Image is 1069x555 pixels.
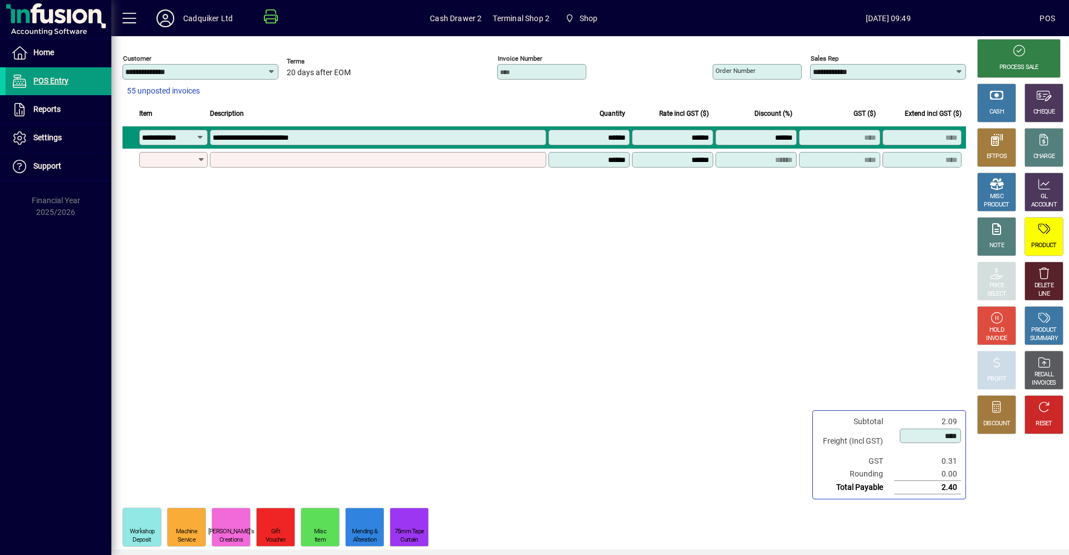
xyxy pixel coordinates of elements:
[6,39,111,67] a: Home
[659,107,709,120] span: Rate incl GST ($)
[989,326,1004,335] div: HOLD
[395,528,424,536] div: 75mm Tape
[208,528,254,536] div: [PERSON_NAME]'s
[817,415,894,428] td: Subtotal
[580,9,598,27] span: Shop
[400,536,418,544] div: Curtain
[990,193,1003,201] div: MISC
[178,536,195,544] div: Service
[33,133,62,142] span: Settings
[894,468,961,481] td: 0.00
[210,107,244,120] span: Description
[989,242,1004,250] div: NOTE
[1038,290,1050,298] div: LINE
[122,81,204,101] button: 55 unposted invoices
[33,48,54,57] span: Home
[430,9,482,27] span: Cash Drawer 2
[987,153,1007,161] div: EFTPOS
[1031,326,1056,335] div: PRODUCT
[1033,153,1055,161] div: CHARGE
[133,536,151,544] div: Deposit
[817,468,894,481] td: Rounding
[1034,282,1053,290] div: DELETE
[1036,420,1052,428] div: RESET
[352,528,378,536] div: Mending &
[811,55,838,62] mat-label: Sales rep
[287,68,351,77] span: 20 days after EOM
[1031,201,1057,209] div: ACCOUNT
[987,375,1006,384] div: PROFIT
[894,415,961,428] td: 2.09
[219,536,243,544] div: Creations
[498,55,542,62] mat-label: Invoice number
[6,153,111,180] a: Support
[1030,335,1058,343] div: SUMMARY
[986,335,1007,343] div: INVOICE
[894,455,961,468] td: 0.31
[148,8,183,28] button: Profile
[600,107,625,120] span: Quantity
[983,420,1010,428] div: DISCOUNT
[266,536,286,544] div: Voucher
[561,8,602,28] span: Shop
[127,85,200,97] span: 55 unposted invoices
[817,428,894,455] td: Freight (Incl GST)
[6,124,111,152] a: Settings
[130,528,154,536] div: Workshop
[183,9,233,27] div: Cadquiker Ltd
[33,76,68,85] span: POS Entry
[754,107,792,120] span: Discount (%)
[123,55,151,62] mat-label: Customer
[1034,371,1054,379] div: RECALL
[1039,9,1055,27] div: POS
[989,282,1004,290] div: PRICE
[999,63,1038,72] div: PROCESS SALE
[987,290,1007,298] div: SELECT
[287,58,354,65] span: Terms
[854,107,876,120] span: GST ($)
[33,161,61,170] span: Support
[1033,108,1055,116] div: CHEQUE
[817,481,894,494] td: Total Payable
[715,67,756,75] mat-label: Order number
[894,481,961,494] td: 2.40
[33,105,61,114] span: Reports
[271,528,280,536] div: Gift
[1031,242,1056,250] div: PRODUCT
[314,528,326,536] div: Misc
[905,107,962,120] span: Extend incl GST ($)
[817,455,894,468] td: GST
[176,528,197,536] div: Machine
[493,9,550,27] span: Terminal Shop 2
[315,536,326,544] div: Item
[1032,379,1056,387] div: INVOICES
[353,536,376,544] div: Alteration
[984,201,1009,209] div: PRODUCT
[737,9,1039,27] span: [DATE] 09:49
[6,96,111,124] a: Reports
[989,108,1004,116] div: CASH
[139,107,153,120] span: Item
[1041,193,1048,201] div: GL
